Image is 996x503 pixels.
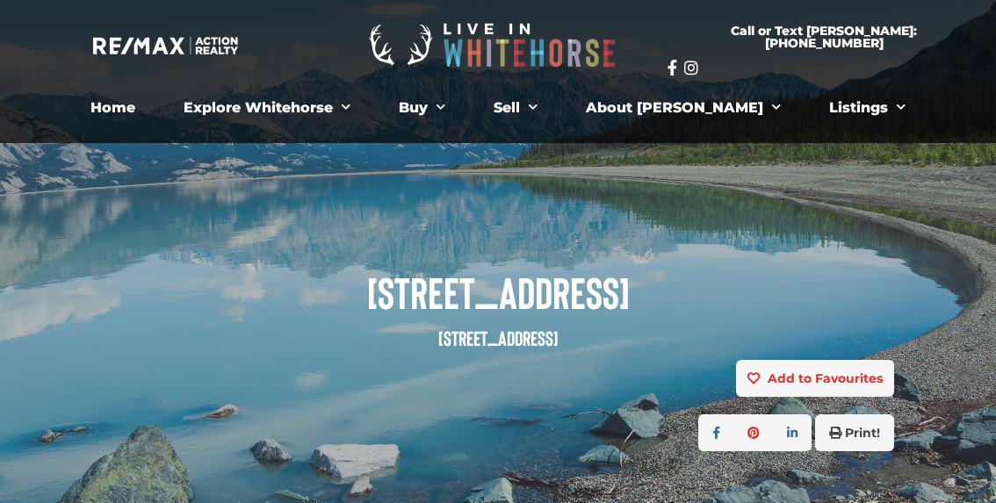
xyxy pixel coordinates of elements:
[689,25,959,49] span: Call or Text [PERSON_NAME]: [PHONE_NUMBER]
[845,425,880,441] strong: Print!
[386,90,458,126] a: Buy
[815,414,894,451] button: Print!
[573,90,794,126] a: About [PERSON_NAME]
[668,14,980,60] a: Call or Text [PERSON_NAME]: [PHONE_NUMBER]
[438,326,559,350] small: [STREET_ADDRESS]
[736,360,894,397] button: Add to Favourites
[18,90,978,126] nav: Menu
[816,90,919,126] a: Listings
[170,90,364,126] a: Explore Whitehorse
[103,268,894,316] span: [STREET_ADDRESS]
[768,370,883,386] strong: Add to Favourites
[77,90,148,126] a: Home
[480,90,551,126] a: Sell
